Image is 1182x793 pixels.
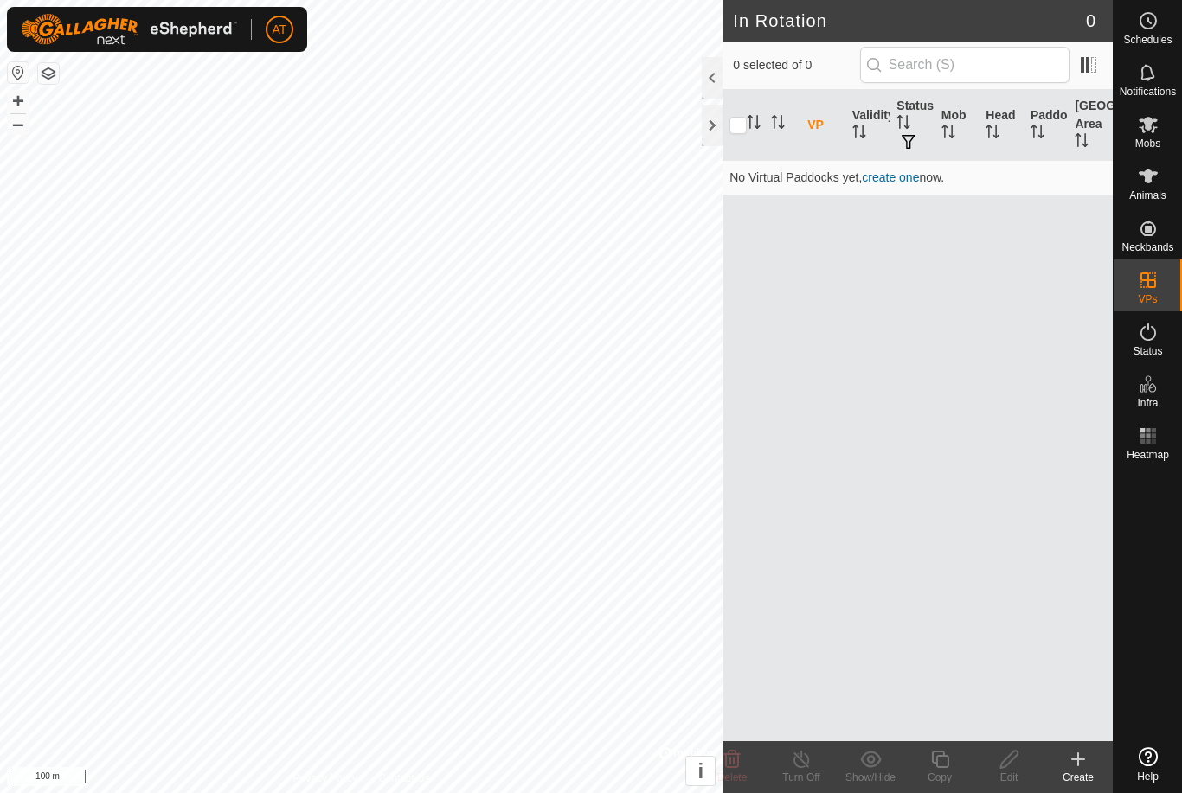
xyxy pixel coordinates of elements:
p-sorticon: Activate to sort [747,118,761,131]
div: Create [1044,770,1113,785]
th: Mob [935,90,980,161]
input: Search (S) [860,47,1070,83]
a: Privacy Policy [293,771,358,786]
p-sorticon: Activate to sort [852,127,866,141]
th: Validity [845,90,890,161]
button: i [686,757,715,785]
p-sorticon: Activate to sort [986,127,999,141]
p-sorticon: Activate to sort [941,127,955,141]
th: VP [800,90,845,161]
a: create one [862,170,919,184]
span: VPs [1138,294,1157,304]
td: No Virtual Paddocks yet, now. [723,160,1113,195]
span: Neckbands [1121,242,1173,253]
button: Reset Map [8,62,29,83]
p-sorticon: Activate to sort [1075,136,1089,150]
div: Copy [905,770,974,785]
span: AT [273,21,287,39]
div: Turn Off [767,770,836,785]
a: Contact Us [378,771,429,786]
button: – [8,113,29,134]
div: Show/Hide [836,770,905,785]
span: Animals [1129,190,1166,201]
span: Notifications [1120,86,1176,97]
th: Paddock [1024,90,1069,161]
h2: In Rotation [733,10,1086,31]
span: i [697,759,703,783]
div: Edit [974,770,1044,785]
p-sorticon: Activate to sort [896,118,910,131]
img: Gallagher Logo [21,14,237,45]
p-sorticon: Activate to sort [1031,127,1044,141]
span: Help [1137,771,1159,782]
span: 0 selected of 0 [733,56,859,74]
span: 0 [1086,8,1095,34]
span: Heatmap [1127,450,1169,460]
p-sorticon: Activate to sort [771,118,785,131]
span: Infra [1137,398,1158,408]
th: Status [890,90,935,161]
span: Mobs [1135,138,1160,149]
th: [GEOGRAPHIC_DATA] Area [1068,90,1113,161]
a: Help [1114,740,1182,789]
button: Map Layers [38,63,59,84]
button: + [8,91,29,112]
th: Head [979,90,1024,161]
span: Delete [717,771,748,783]
span: Schedules [1123,35,1172,45]
span: Status [1133,346,1162,356]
